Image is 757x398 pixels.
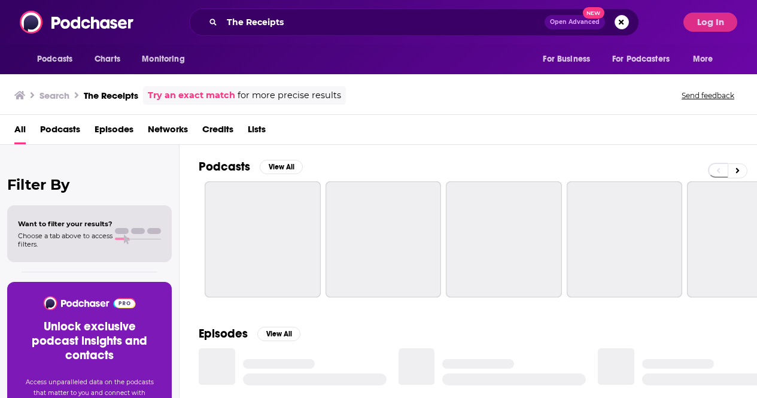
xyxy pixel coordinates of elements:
[20,11,135,34] img: Podchaser - Follow, Share and Rate Podcasts
[18,232,113,248] span: Choose a tab above to access filters.
[189,8,639,36] div: Search podcasts, credits, & more...
[683,13,737,32] button: Log In
[148,120,188,144] a: Networks
[199,159,303,174] a: PodcastsView All
[95,120,133,144] a: Episodes
[37,51,72,68] span: Podcasts
[222,13,545,32] input: Search podcasts, credits, & more...
[685,48,728,71] button: open menu
[678,90,738,101] button: Send feedback
[248,120,266,144] a: Lists
[534,48,605,71] button: open menu
[545,15,605,29] button: Open AdvancedNew
[40,120,80,144] a: Podcasts
[199,326,248,341] h2: Episodes
[202,120,233,144] a: Credits
[29,48,88,71] button: open menu
[95,51,120,68] span: Charts
[604,48,687,71] button: open menu
[550,19,600,25] span: Open Advanced
[22,320,157,363] h3: Unlock exclusive podcast insights and contacts
[42,296,136,310] img: Podchaser - Follow, Share and Rate Podcasts
[583,7,604,19] span: New
[612,51,670,68] span: For Podcasters
[133,48,200,71] button: open menu
[142,51,184,68] span: Monitoring
[693,51,713,68] span: More
[199,326,300,341] a: EpisodesView All
[39,90,69,101] h3: Search
[148,89,235,102] a: Try an exact match
[18,220,113,228] span: Want to filter your results?
[14,120,26,144] a: All
[238,89,341,102] span: for more precise results
[87,48,127,71] a: Charts
[257,327,300,341] button: View All
[199,159,250,174] h2: Podcasts
[7,176,172,193] h2: Filter By
[543,51,590,68] span: For Business
[260,160,303,174] button: View All
[84,90,138,101] h3: The Receipts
